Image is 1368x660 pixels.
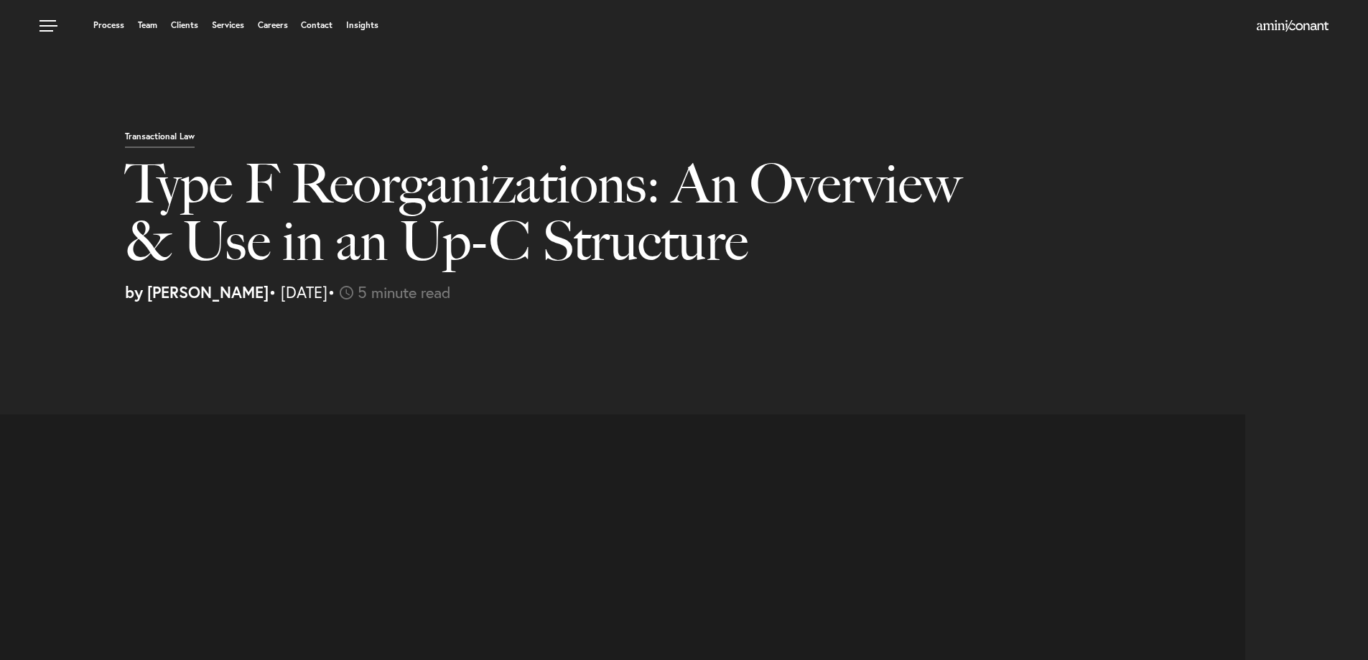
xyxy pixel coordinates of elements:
[138,21,157,29] a: Team
[125,282,269,302] strong: by [PERSON_NAME]
[327,282,335,302] span: •
[358,282,451,302] span: 5 minute read
[1257,21,1329,32] a: Home
[125,284,1357,300] p: • [DATE]
[212,21,244,29] a: Services
[301,21,332,29] a: Contact
[340,286,353,299] img: icon-time-light.svg
[258,21,288,29] a: Careers
[346,21,378,29] a: Insights
[125,132,195,148] p: Transactional Law
[125,155,987,284] h1: Type F Reorganizations: An Overview & Use in an Up-C Structure
[93,21,124,29] a: Process
[171,21,198,29] a: Clients
[1257,20,1329,32] img: Amini & Conant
